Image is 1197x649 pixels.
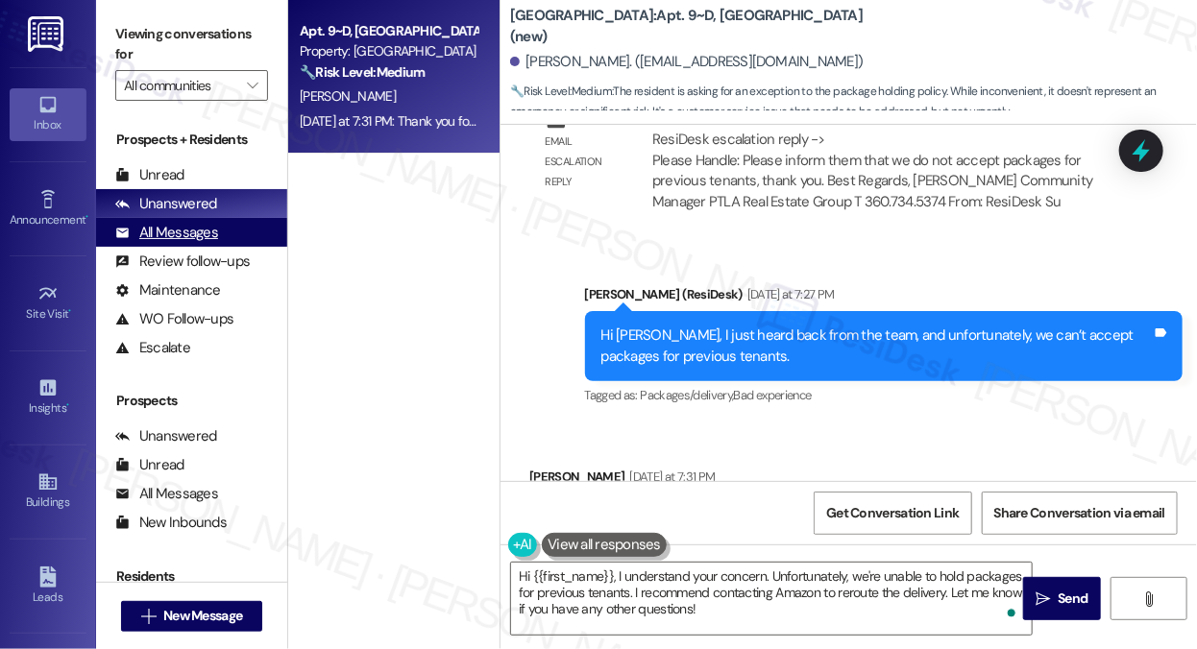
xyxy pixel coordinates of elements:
[994,503,1165,523] span: Share Conversation via email
[585,381,1184,409] div: Tagged as:
[510,84,612,99] strong: 🔧 Risk Level: Medium
[115,252,250,272] div: Review follow-ups
[734,387,812,403] span: Bad experience
[115,426,217,446] div: Unanswered
[510,52,864,72] div: [PERSON_NAME]. ([EMAIL_ADDRESS][DOMAIN_NAME])
[625,467,716,487] div: [DATE] at 7:31 PM
[115,455,184,475] div: Unread
[982,492,1178,535] button: Share Conversation via email
[115,338,190,358] div: Escalate
[247,78,257,93] i: 
[141,609,156,624] i: 
[546,132,621,193] div: Email escalation reply
[85,210,88,224] span: •
[1141,591,1156,607] i: 
[115,223,218,243] div: All Messages
[652,130,1093,210] div: ResiDesk escalation reply -> Please Handle: Please inform them that we do not accept packages for...
[115,484,218,504] div: All Messages
[601,325,1153,367] div: Hi [PERSON_NAME], I just heard back from the team, and unfortunately, we can’t accept packages fo...
[115,513,227,533] div: New Inbounds
[743,284,835,304] div: [DATE] at 7:27 PM
[300,21,477,41] div: Apt. 9~D, [GEOGRAPHIC_DATA] (new)
[115,309,233,329] div: WO Follow-ups
[510,82,1197,123] span: : The resident is asking for an exception to the package holding policy. While inconvenient, it d...
[814,492,971,535] button: Get Conversation Link
[69,304,72,318] span: •
[121,601,263,632] button: New Message
[300,87,396,105] span: [PERSON_NAME]
[826,503,959,523] span: Get Conversation Link
[10,466,86,517] a: Buildings
[124,70,237,101] input: All communities
[1036,591,1050,607] i: 
[640,387,733,403] span: Packages/delivery ,
[96,566,287,587] div: Residents
[115,194,217,214] div: Unanswered
[96,391,287,411] div: Prospects
[300,41,477,61] div: Property: [GEOGRAPHIC_DATA]
[115,280,221,300] div: Maintenance
[10,561,86,613] a: Leads
[511,563,1032,635] textarea: To enrich screen reader interactions, please activate Accessibility in Grammarly extension settings
[163,606,242,626] span: New Message
[115,19,268,70] label: Viewing conversations for
[10,88,86,140] a: Inbox
[66,398,69,412] span: •
[529,467,1055,493] div: [PERSON_NAME]
[10,277,86,329] a: Site Visit •
[510,6,894,47] b: [GEOGRAPHIC_DATA]: Apt. 9~D, [GEOGRAPHIC_DATA] (new)
[1058,589,1087,609] span: Send
[96,130,287,150] div: Prospects + Residents
[10,372,86,423] a: Insights •
[300,63,425,81] strong: 🔧 Risk Level: Medium
[28,16,67,52] img: ResiDesk Logo
[585,284,1184,311] div: [PERSON_NAME] (ResiDesk)
[1023,577,1101,620] button: Send
[115,165,184,185] div: Unread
